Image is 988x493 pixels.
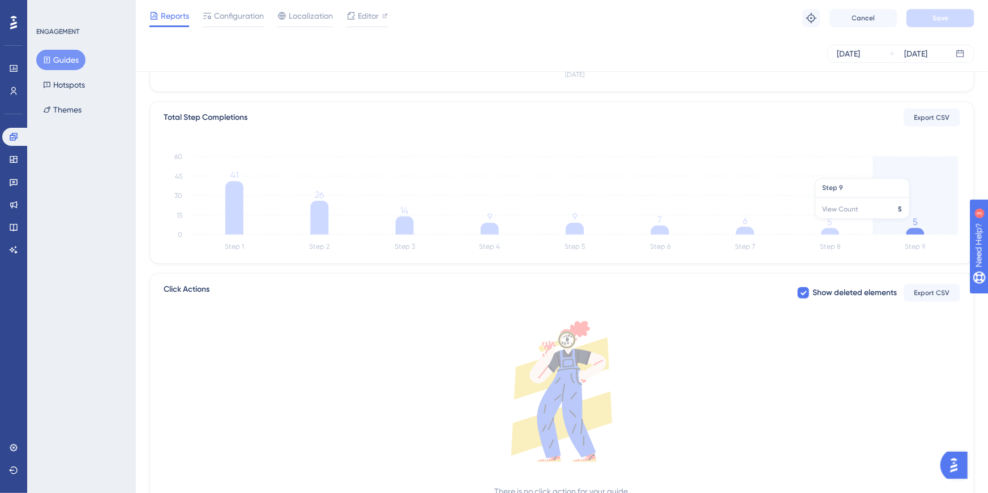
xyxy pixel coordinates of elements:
button: Hotspots [36,75,92,95]
tspan: Step 3 [395,243,415,251]
span: Editor [358,9,379,23]
span: Export CSV [914,288,950,297]
tspan: 26 [315,189,324,200]
span: Save [933,14,948,23]
iframe: UserGuiding AI Assistant Launcher [940,448,974,482]
button: Export CSV [904,109,960,127]
span: Configuration [214,9,264,23]
tspan: [DATE] [566,71,585,79]
tspan: Step 5 [565,243,585,251]
span: Show deleted elements [812,286,897,300]
tspan: 9 [487,211,492,222]
tspan: Step 1 [225,243,244,251]
tspan: Step 8 [820,243,841,251]
div: ENGAGEMENT [36,27,79,36]
span: Cancel [852,14,875,23]
tspan: 60 [174,153,182,161]
tspan: 9 [572,211,577,222]
tspan: Step 6 [650,243,670,251]
div: Total Step Completions [164,111,247,124]
tspan: 41 [230,170,238,181]
span: Need Help? [27,3,71,16]
tspan: 0 [178,231,182,239]
tspan: 30 [174,192,182,200]
tspan: Step 7 [735,243,755,251]
span: Export CSV [914,113,950,122]
tspan: Step 4 [480,243,501,251]
button: Guides [36,50,85,70]
tspan: 5 [828,217,833,228]
span: Click Actions [164,283,209,303]
tspan: Step 2 [310,243,330,251]
tspan: Step 9 [905,243,926,251]
span: Localization [289,9,333,23]
tspan: 7 [658,214,662,225]
button: Export CSV [904,284,960,302]
tspan: 6 [743,215,747,226]
button: Save [906,9,974,27]
span: Reports [161,9,189,23]
div: 3 [78,6,82,15]
tspan: 45 [175,172,182,180]
tspan: 5 [913,217,918,228]
button: Themes [36,100,88,120]
button: Cancel [829,9,897,27]
tspan: 15 [177,211,182,219]
div: [DATE] [837,47,860,60]
div: [DATE] [904,47,927,60]
tspan: 14 [401,205,409,216]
